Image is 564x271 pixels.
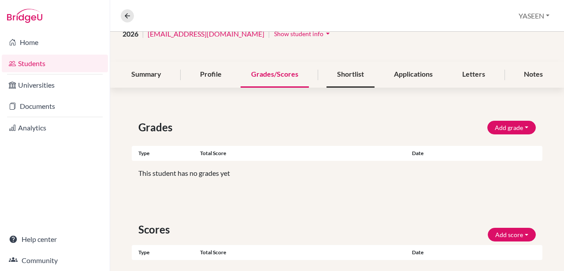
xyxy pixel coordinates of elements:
div: Total score [200,149,405,157]
a: Analytics [2,119,108,137]
img: Bridge-U [7,9,42,23]
button: Add score [488,228,536,241]
span: | [142,29,144,39]
div: Summary [121,62,172,88]
a: Home [2,33,108,51]
p: This student has no grades yet [138,168,536,178]
a: Students [2,55,108,72]
span: | [268,29,270,39]
a: Help center [2,230,108,248]
a: Documents [2,97,108,115]
div: Shortlist [327,62,375,88]
button: YASEEN [515,7,553,24]
div: Grades/Scores [241,62,309,88]
button: Add grade [487,121,536,134]
span: 2026 [122,29,138,39]
span: Scores [138,222,173,238]
a: Community [2,252,108,269]
div: Type [132,249,200,256]
div: Applications [383,62,443,88]
i: arrow_drop_down [323,29,332,38]
div: Total score [200,249,405,256]
div: Date [405,149,508,157]
div: Type [132,149,200,157]
div: Profile [189,62,232,88]
a: Universities [2,76,108,94]
a: [EMAIL_ADDRESS][DOMAIN_NAME] [148,29,264,39]
span: Grades [138,119,176,135]
span: Show student info [274,30,323,37]
div: Letters [452,62,496,88]
button: Show student infoarrow_drop_down [274,27,333,41]
div: Date [405,249,474,256]
div: Notes [513,62,553,88]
